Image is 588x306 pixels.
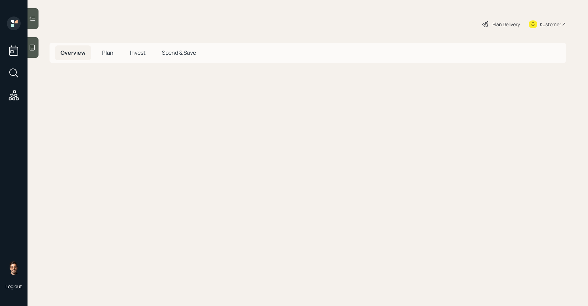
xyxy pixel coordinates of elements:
[61,49,86,56] span: Overview
[492,21,520,28] div: Plan Delivery
[7,261,21,275] img: sami-boghos-headshot.png
[102,49,113,56] span: Plan
[162,49,196,56] span: Spend & Save
[540,21,561,28] div: Kustomer
[6,283,22,289] div: Log out
[130,49,145,56] span: Invest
